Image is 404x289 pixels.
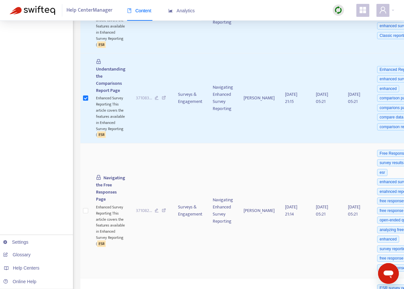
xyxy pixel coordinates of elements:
span: [DATE] 21:14 [285,203,297,218]
td: [PERSON_NAME] [238,143,280,278]
span: [DATE] 05:21 [316,91,328,105]
td: Navigating Enhanced Survey Reporting [208,143,238,278]
span: Navigating the Free Responses Page [96,174,125,203]
span: Analytics [168,8,195,13]
span: user [379,6,387,14]
sqkw: ESR [97,131,106,138]
span: Help Centers [13,265,40,271]
span: esr [377,169,388,176]
span: 371083 ... [136,94,152,102]
span: enhanced [377,85,399,92]
img: Swifteq [10,6,55,15]
span: lock [96,59,101,64]
span: enhanced [377,236,399,243]
span: [DATE] 21:15 [285,91,297,105]
a: Settings [3,239,29,245]
div: Enhanced Survey Reporting This article covers the features available in Enhanced Survey Reporting ( [96,94,125,138]
td: Surveys & Engagement [173,143,208,278]
span: Help Center Manager [66,4,113,17]
span: book [127,8,132,13]
div: Enhanced Survey Reporting This article covers the features available in Enhanced Survey Reporting ( [96,4,125,48]
span: 371082 ... [136,207,152,214]
span: [DATE] 05:21 [316,203,328,218]
sqkw: ESR [97,240,106,247]
td: Navigating Enhanced Survey Reporting [208,53,238,144]
div: Enhanced Survey Reporting This article covers the features available in Enhanced Survey Reporting ( [96,203,125,247]
span: [DATE] 05:21 [348,203,360,218]
span: appstore [359,6,367,14]
a: Glossary [3,252,30,257]
iframe: Button to launch messaging window [378,263,399,284]
span: Content [127,8,151,13]
span: lock [96,175,101,180]
a: Online Help [3,279,36,284]
sqkw: ESR [97,41,106,48]
img: sync.dc5367851b00ba804db3.png [334,6,342,14]
span: Understanding the Comparisons Report Page [96,65,125,94]
td: Surveys & Engagement [173,53,208,144]
span: [DATE] 05:21 [348,91,360,105]
td: [PERSON_NAME] [238,53,280,144]
span: area-chart [168,8,173,13]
